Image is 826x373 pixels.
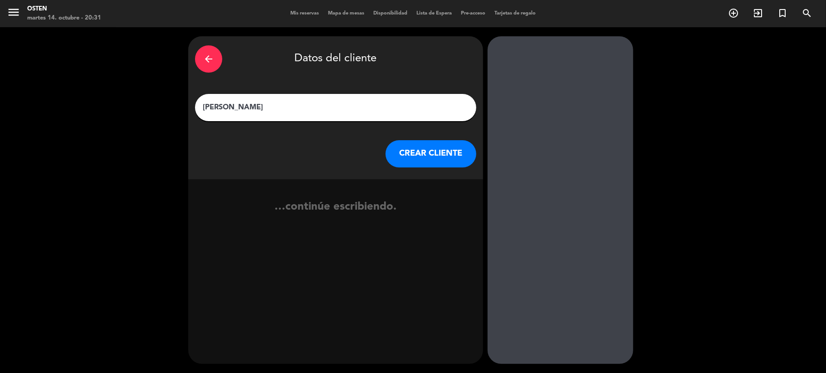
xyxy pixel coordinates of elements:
[286,11,323,16] span: Mis reservas
[753,8,763,19] i: exit_to_app
[802,8,812,19] i: search
[27,5,101,14] div: Osten
[7,5,20,22] button: menu
[323,11,369,16] span: Mapa de mesas
[203,54,214,64] i: arrow_back
[195,43,476,75] div: Datos del cliente
[7,5,20,19] i: menu
[27,14,101,23] div: martes 14. octubre - 20:31
[490,11,540,16] span: Tarjetas de regalo
[188,198,483,232] div: …continúe escribiendo.
[728,8,739,19] i: add_circle_outline
[202,101,469,114] input: Escriba nombre, correo electrónico o número de teléfono...
[456,11,490,16] span: Pre-acceso
[369,11,412,16] span: Disponibilidad
[412,11,456,16] span: Lista de Espera
[777,8,788,19] i: turned_in_not
[386,140,476,167] button: CREAR CLIENTE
